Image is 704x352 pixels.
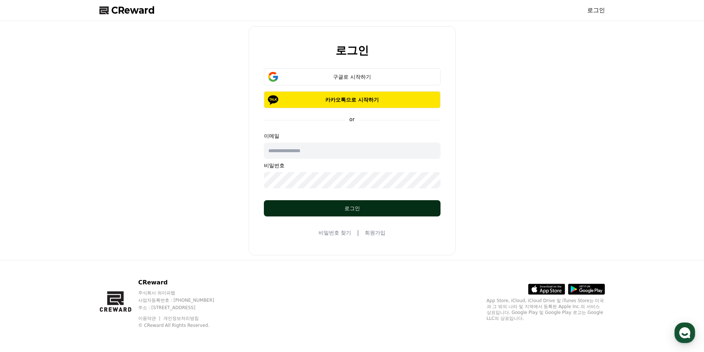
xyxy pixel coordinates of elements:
[111,4,155,16] span: CReward
[163,316,199,321] a: 개인정보처리방침
[114,245,123,251] span: 설정
[264,91,441,108] button: 카카오톡으로 시작하기
[138,305,228,311] p: 주소 : [STREET_ADDRESS]
[138,290,228,296] p: 주식회사 와이피랩
[319,229,351,236] a: 비밀번호 찾기
[264,162,441,169] p: 비밀번호
[587,6,605,15] a: 로그인
[23,245,28,251] span: 홈
[336,44,369,57] h2: 로그인
[95,234,142,253] a: 설정
[138,297,228,303] p: 사업자등록번호 : [PHONE_NUMBER]
[279,205,426,212] div: 로그인
[275,73,430,81] div: 구글로 시작하기
[49,234,95,253] a: 대화
[264,200,441,216] button: 로그인
[138,316,161,321] a: 이용약관
[487,298,605,321] p: App Store, iCloud, iCloud Drive 및 iTunes Store는 미국과 그 밖의 나라 및 지역에서 등록된 Apple Inc.의 서비스 상표입니다. Goo...
[357,228,359,237] span: |
[264,68,441,85] button: 구글로 시작하기
[275,96,430,103] p: 카카오톡으로 시작하기
[68,246,76,252] span: 대화
[365,229,385,236] a: 회원가입
[264,132,441,140] p: 이메일
[2,234,49,253] a: 홈
[345,116,359,123] p: or
[99,4,155,16] a: CReward
[138,322,228,328] p: © CReward All Rights Reserved.
[138,278,228,287] p: CReward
